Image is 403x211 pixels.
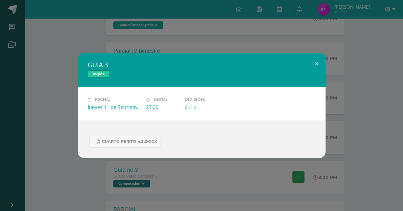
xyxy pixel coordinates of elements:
[185,103,238,110] div: Zona
[88,70,109,78] span: Inglés
[95,98,110,102] span: Fecha:
[89,136,160,148] a: CUARTO PERITO 4.3.docx
[88,104,141,111] div: Jueves 11 de Septiembre
[146,104,180,111] div: 23:00
[102,139,157,144] span: CUARTO PERITO 4.3.docx
[185,97,238,102] label: División:
[154,98,167,102] span: Hora:
[308,53,326,74] button: Close (Esc)
[88,60,316,69] h2: GUIA 3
